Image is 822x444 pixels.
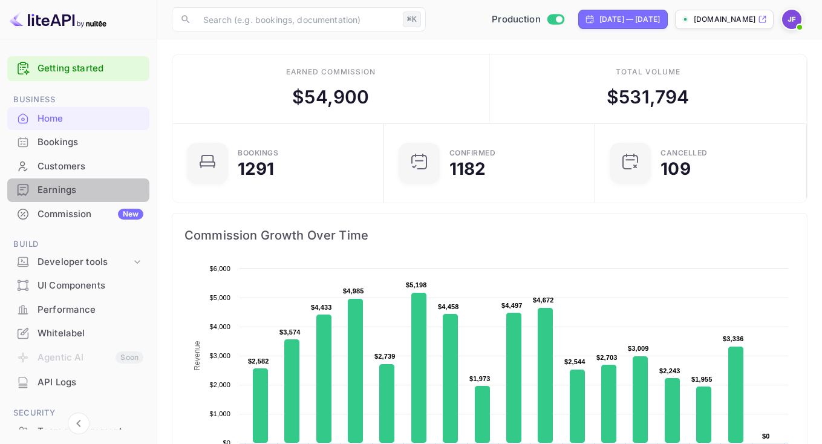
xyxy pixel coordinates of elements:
[533,296,554,304] text: $4,672
[7,298,149,321] a: Performance
[7,274,149,296] a: UI Components
[501,302,523,309] text: $4,497
[7,322,149,344] a: Whitelabel
[118,209,143,220] div: New
[762,433,770,440] text: $0
[7,178,149,202] div: Earnings
[209,352,230,359] text: $3,000
[7,56,149,81] div: Getting started
[616,67,680,77] div: Total volume
[38,135,143,149] div: Bookings
[694,14,755,25] p: [DOMAIN_NAME]
[487,13,569,27] div: Switch to Sandbox mode
[38,376,143,390] div: API Logs
[7,107,149,129] a: Home
[7,406,149,420] span: Security
[38,279,143,293] div: UI Components
[38,303,143,317] div: Performance
[406,281,427,289] text: $5,198
[7,322,149,345] div: Whitelabel
[248,357,269,365] text: $2,582
[292,83,369,111] div: $ 54,900
[691,376,713,383] text: $1,955
[38,160,143,174] div: Customers
[403,11,421,27] div: ⌘K
[311,304,332,311] text: $4,433
[10,10,106,29] img: LiteAPI logo
[343,287,364,295] text: $4,985
[7,252,149,273] div: Developer tools
[7,371,149,393] a: API Logs
[38,112,143,126] div: Home
[7,131,149,153] a: Bookings
[196,7,398,31] input: Search (e.g. bookings, documentation)
[7,155,149,178] div: Customers
[286,67,376,77] div: Earned commission
[7,131,149,154] div: Bookings
[193,341,201,370] text: Revenue
[238,160,275,177] div: 1291
[607,83,689,111] div: $ 531,794
[38,255,131,269] div: Developer tools
[7,155,149,177] a: Customers
[184,226,795,245] span: Commission Growth Over Time
[209,381,230,388] text: $2,000
[7,178,149,201] a: Earnings
[38,183,143,197] div: Earnings
[209,265,230,272] text: $6,000
[279,328,301,336] text: $3,574
[238,149,278,157] div: Bookings
[449,160,486,177] div: 1182
[7,371,149,394] div: API Logs
[38,327,143,341] div: Whitelabel
[38,62,143,76] a: Getting started
[374,353,396,360] text: $2,739
[782,10,801,29] img: Jenny Frimer
[7,203,149,226] div: CommissionNew
[7,238,149,251] span: Build
[492,13,541,27] span: Production
[438,303,459,310] text: $4,458
[7,93,149,106] span: Business
[596,354,618,361] text: $2,703
[449,149,496,157] div: Confirmed
[7,107,149,131] div: Home
[599,14,660,25] div: [DATE] — [DATE]
[7,203,149,225] a: CommissionNew
[661,149,708,157] div: CANCELLED
[659,367,680,374] text: $2,243
[209,410,230,417] text: $1,000
[564,358,586,365] text: $2,544
[209,294,230,301] text: $5,000
[209,323,230,330] text: $4,000
[628,345,649,352] text: $3,009
[68,413,90,434] button: Collapse navigation
[7,420,149,442] a: Team management
[38,207,143,221] div: Commission
[469,375,491,382] text: $1,973
[7,298,149,322] div: Performance
[7,274,149,298] div: UI Components
[723,335,744,342] text: $3,336
[661,160,690,177] div: 109
[38,425,143,439] div: Team management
